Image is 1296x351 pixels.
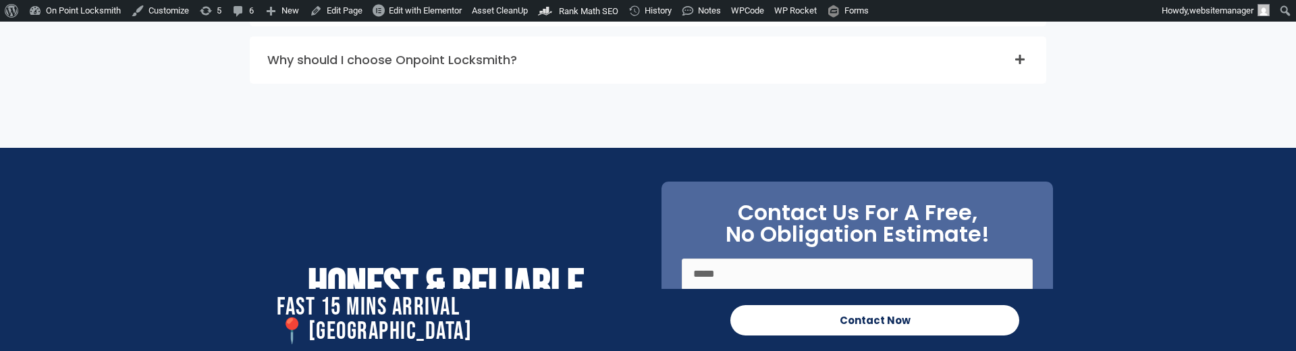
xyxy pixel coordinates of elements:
div: Why should I choose Onpoint Locksmith? [250,37,1046,83]
h2: Contact Us For A Free, No Obligation Estimate! [682,202,1033,245]
span: Edit with Elementor [389,5,462,16]
span: Rank Math SEO [559,6,618,16]
span: websitemanager [1189,5,1253,16]
a: Contact Now [730,305,1019,335]
a: Why should I choose Onpoint Locksmith? [267,51,517,68]
h2: Fast 15 Mins Arrival 📍[GEOGRAPHIC_DATA] [277,296,717,344]
span: Contact Now [840,315,911,325]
